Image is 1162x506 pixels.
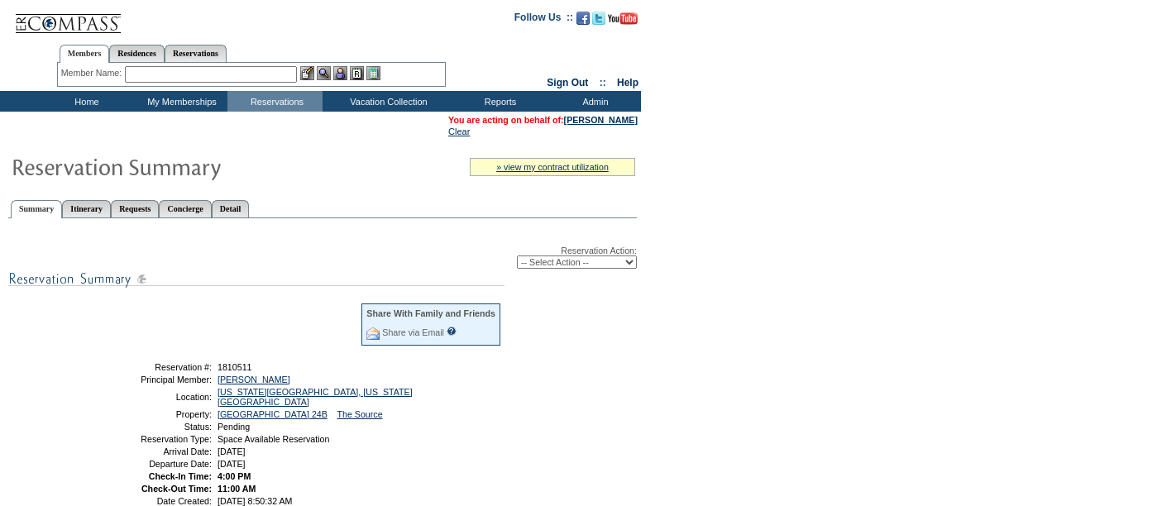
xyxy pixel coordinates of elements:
td: My Memberships [132,91,227,112]
td: Principal Member: [93,375,212,384]
a: Clear [448,126,470,136]
div: Share With Family and Friends [366,308,495,318]
span: 1810511 [218,362,252,372]
td: Departure Date: [93,459,212,469]
img: Follow us on Twitter [592,12,605,25]
a: [GEOGRAPHIC_DATA] 24B [218,409,328,419]
td: Admin [546,91,641,112]
img: Reservations [350,66,364,80]
span: 4:00 PM [218,471,251,481]
img: b_edit.gif [300,66,314,80]
div: Member Name: [61,66,125,80]
td: Date Created: [93,496,212,506]
span: [DATE] 8:50:32 AM [218,496,292,506]
td: Status: [93,422,212,432]
td: Reports [451,91,546,112]
td: Vacation Collection [323,91,451,112]
strong: Check-Out Time: [141,484,212,494]
img: Subscribe to our YouTube Channel [608,12,638,25]
a: Reservations [165,45,227,62]
td: Property: [93,409,212,419]
a: Itinerary [62,200,111,217]
td: Follow Us :: [514,10,573,30]
a: Subscribe to our YouTube Channel [608,17,638,26]
a: Become our fan on Facebook [576,17,590,26]
img: View [317,66,331,80]
td: Home [37,91,132,112]
img: Reservaton Summary [11,150,342,183]
td: Reservation #: [93,362,212,372]
a: Share via Email [382,327,444,337]
a: Residences [109,45,165,62]
strong: Check-In Time: [149,471,212,481]
a: Detail [212,200,250,217]
a: » view my contract utilization [496,162,609,172]
a: Follow us on Twitter [592,17,605,26]
a: Sign Out [547,77,588,88]
span: [DATE] [218,459,246,469]
img: b_calculator.gif [366,66,380,80]
input: What is this? [447,327,457,336]
div: Reservation Action: [8,246,637,269]
span: Space Available Reservation [218,434,329,444]
td: Reservation Type: [93,434,212,444]
a: [PERSON_NAME] [564,115,638,125]
a: [US_STATE][GEOGRAPHIC_DATA], [US_STATE][GEOGRAPHIC_DATA] [218,387,413,407]
td: Location: [93,387,212,407]
span: [DATE] [218,446,246,456]
img: Impersonate [333,66,347,80]
td: Arrival Date: [93,446,212,456]
a: [PERSON_NAME] [218,375,290,384]
img: subTtlResSummary.gif [8,269,504,289]
span: Pending [218,422,250,432]
span: :: [600,77,606,88]
span: 11:00 AM [218,484,256,494]
a: Summary [11,200,62,218]
a: The Source [337,409,383,419]
td: Reservations [227,91,323,112]
span: You are acting on behalf of: [448,115,638,125]
a: Members [60,45,110,63]
img: Become our fan on Facebook [576,12,590,25]
a: Requests [111,200,159,217]
a: Help [617,77,638,88]
a: Concierge [159,200,211,217]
